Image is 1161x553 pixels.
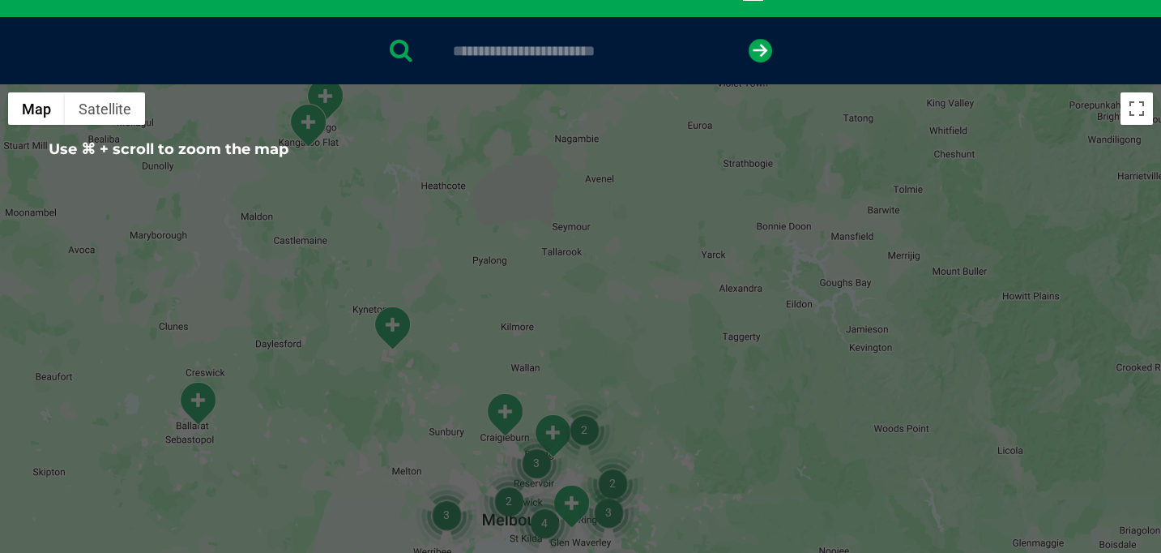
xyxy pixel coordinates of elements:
div: Craigieburn [484,392,525,437]
div: Box Hill [551,484,591,529]
button: Show street map [8,92,65,125]
div: 2 [478,470,540,532]
div: 2 [553,399,615,461]
div: White Hills [305,77,345,122]
div: South Morang [532,414,573,458]
div: Kangaroo Flat [288,103,328,148]
div: 3 [506,432,567,494]
button: Toggle fullscreen view [1120,92,1153,125]
div: Ballarat [177,381,218,426]
div: 3 [578,482,639,543]
div: Macedon Ranges [372,306,412,350]
button: Show satellite imagery [65,92,145,125]
div: 3 [416,484,477,546]
div: 2 [582,452,643,514]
